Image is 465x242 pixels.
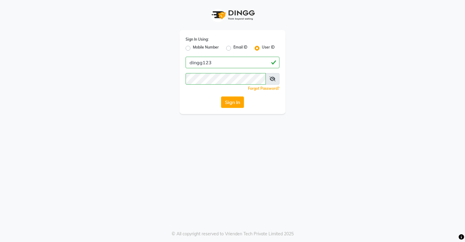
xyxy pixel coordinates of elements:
a: Forgot Password? [248,86,279,91]
label: Sign In Using: [186,37,209,42]
button: Sign In [221,96,244,108]
input: Username [186,57,279,68]
label: Mobile Number [193,45,219,52]
label: User ID [262,45,275,52]
img: logo1.svg [208,6,257,24]
input: Username [186,73,266,85]
label: Email ID [233,45,247,52]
